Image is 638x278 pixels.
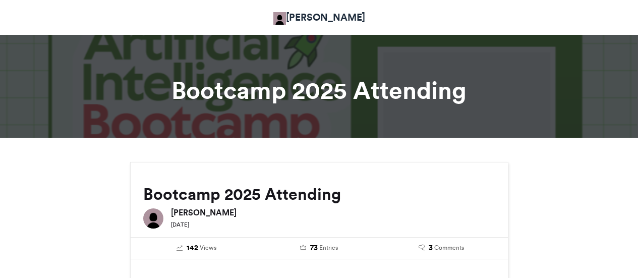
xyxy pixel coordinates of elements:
small: [DATE] [171,221,189,228]
h6: [PERSON_NAME] [171,208,495,216]
span: Entries [319,243,338,252]
a: 73 Entries [265,243,373,254]
span: Comments [434,243,464,252]
h2: Bootcamp 2025 Attending [143,185,495,203]
span: 73 [310,243,318,254]
span: 3 [429,243,433,254]
a: [PERSON_NAME] [273,10,365,25]
img: Adetokunbo Adeyanju [273,12,286,25]
span: 142 [187,243,198,254]
span: Views [200,243,216,252]
h1: Bootcamp 2025 Attending [39,78,599,102]
img: Adetokunbo Adeyanju [143,208,163,229]
a: 142 Views [143,243,251,254]
a: 3 Comments [388,243,495,254]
